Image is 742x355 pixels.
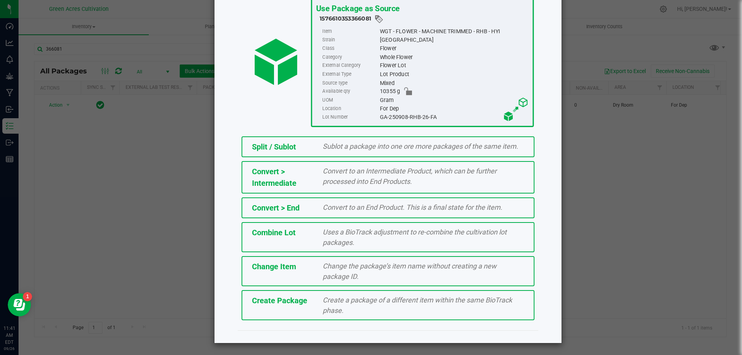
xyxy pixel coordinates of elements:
[380,104,528,113] div: For Dep
[252,228,296,237] span: Combine Lot
[323,203,502,211] span: Convert to an End Product. This is a final state for the item.
[322,36,378,44] label: Strain
[380,27,528,36] div: WGT - FLOWER - MACHINE TRIMMED - RHB - HYI
[320,14,529,24] div: 1576610353366081
[380,44,528,53] div: Flower
[380,113,528,121] div: GA-250908-RHB-26-FA
[380,96,528,104] div: Gram
[322,113,378,121] label: Lot Number
[323,262,497,280] span: Change the package’s item name without creating a new package ID.
[380,70,528,78] div: Lot Product
[323,142,518,150] span: Sublot a package into one ore more packages of the same item.
[380,79,528,87] div: Mixed
[322,79,378,87] label: Source type
[322,61,378,70] label: External Category
[8,293,31,316] iframe: Resource center
[323,228,507,246] span: Uses a BioTrack adjustment to re-combine the cultivation lot packages.
[252,296,307,305] span: Create Package
[252,142,296,151] span: Split / Sublot
[252,262,296,271] span: Change Item
[316,3,399,13] span: Use Package as Source
[322,44,378,53] label: Class
[380,87,400,96] span: 10355 g
[322,104,378,113] label: Location
[322,87,378,96] label: Available qty
[322,96,378,104] label: UOM
[380,61,528,70] div: Flower Lot
[252,203,300,212] span: Convert > End
[322,27,378,36] label: Item
[322,53,378,61] label: Category
[323,167,497,185] span: Convert to an Intermediate Product, which can be further processed into End Products.
[322,70,378,78] label: External Type
[323,296,512,314] span: Create a package of a different item within the same BioTrack phase.
[380,36,528,44] div: [GEOGRAPHIC_DATA]
[23,292,32,301] iframe: Resource center unread badge
[380,53,528,61] div: Whole Flower
[252,167,296,188] span: Convert > Intermediate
